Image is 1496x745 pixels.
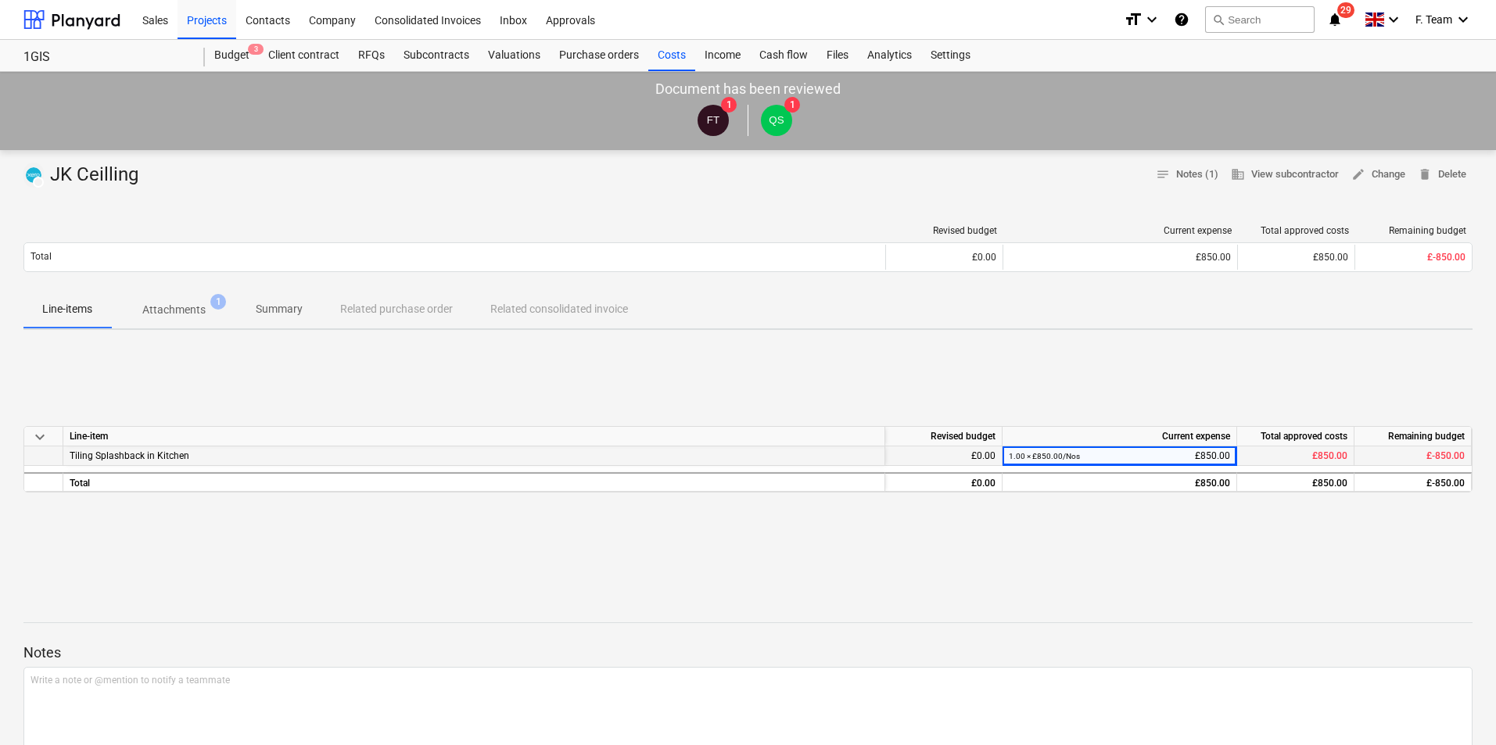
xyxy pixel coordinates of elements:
[1327,10,1343,29] i: notifications
[1003,427,1237,446] div: Current expense
[259,40,349,71] a: Client contract
[648,40,695,71] a: Costs
[1156,166,1218,184] span: Notes (1)
[1009,446,1230,466] div: £850.00
[921,40,980,71] a: Settings
[26,167,41,183] img: xero.svg
[1009,452,1080,460] small: 1.00 × £850.00 / Nos
[1212,13,1225,26] span: search
[30,250,52,263] p: Total
[23,49,186,66] div: 1GIS
[655,80,841,98] p: Document has been reviewed
[1418,167,1432,181] span: delete
[70,450,189,461] span: Tiling Splashback in Kitchen
[1010,252,1231,263] div: £850.00
[63,472,885,492] div: Total
[721,97,737,113] span: 1
[1231,167,1245,181] span: business
[1354,472,1472,492] div: £-850.00
[885,472,1003,492] div: £0.00
[1361,225,1466,236] div: Remaining budget
[1237,427,1354,446] div: Total approved costs
[761,105,792,136] div: Quantity Surveyor
[479,40,550,71] a: Valuations
[695,40,750,71] a: Income
[1244,225,1349,236] div: Total approved costs
[1124,10,1143,29] i: format_size
[858,40,921,71] a: Analytics
[885,245,1003,270] div: £0.00
[1237,472,1354,492] div: £850.00
[1415,13,1452,26] span: F. Team
[1426,450,1465,461] span: £-850.00
[1412,163,1473,187] button: Delete
[1205,6,1315,33] button: Search
[1174,10,1189,29] i: Knowledge base
[205,40,259,71] div: Budget
[1337,2,1354,18] span: 29
[769,114,784,126] span: QS
[885,427,1003,446] div: Revised budget
[1231,166,1339,184] span: View subcontractor
[23,163,145,188] div: JK Ceilling
[1150,163,1225,187] button: Notes (1)
[142,302,206,318] p: Attachments
[349,40,394,71] a: RFQs
[750,40,817,71] a: Cash flow
[550,40,648,71] a: Purchase orders
[205,40,259,71] a: Budget3
[23,163,44,188] div: Invoice has been synced with Xero and its status is currently SUBMITTED
[1351,166,1405,184] span: Change
[1427,252,1466,263] span: £-850.00
[885,446,1003,466] div: £0.00
[248,44,264,55] span: 3
[784,97,800,113] span: 1
[1237,245,1354,270] div: £850.00
[698,105,729,136] div: Finance Team
[23,643,1473,662] p: Notes
[1345,163,1412,187] button: Change
[30,428,49,446] span: keyboard_arrow_down
[42,301,92,317] p: Line-items
[1384,10,1403,29] i: keyboard_arrow_down
[1312,450,1347,461] span: £850.00
[63,427,885,446] div: Line-item
[1010,225,1232,236] div: Current expense
[1009,474,1230,493] div: £850.00
[707,114,719,126] span: FT
[210,294,226,310] span: 1
[1156,167,1170,181] span: notes
[1454,10,1473,29] i: keyboard_arrow_down
[892,225,997,236] div: Revised budget
[1351,167,1365,181] span: edit
[1418,166,1466,184] span: Delete
[1418,670,1496,745] iframe: Chat Widget
[394,40,479,71] a: Subcontracts
[817,40,858,71] a: Files
[1143,10,1161,29] i: keyboard_arrow_down
[1354,427,1472,446] div: Remaining budget
[1225,163,1345,187] button: View subcontractor
[256,301,303,317] p: Summary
